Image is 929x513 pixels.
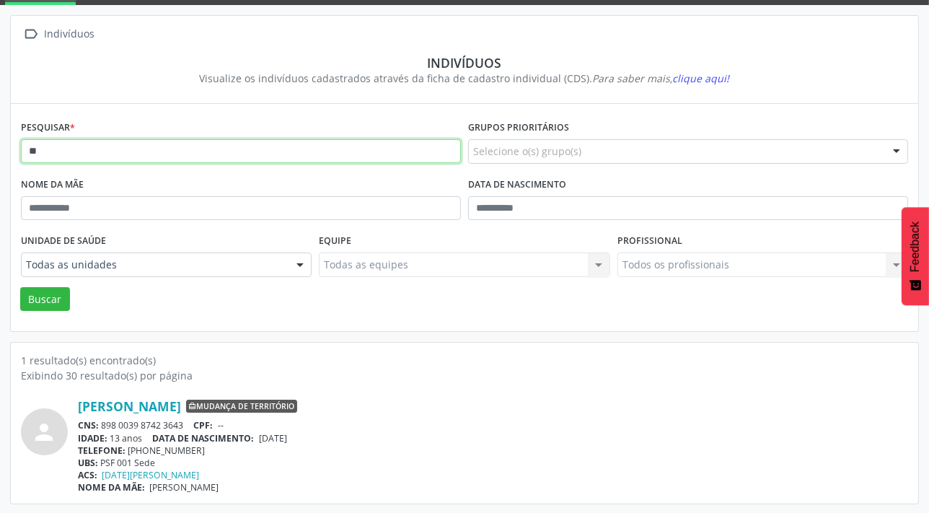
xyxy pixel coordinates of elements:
div: 898 0039 8742 3643 [78,419,908,431]
span: [DATE] [259,432,287,444]
div: Visualize os indivíduos cadastrados através da ficha de cadastro individual (CDS). [31,71,898,86]
span: clique aqui! [673,71,730,85]
a: [DATE][PERSON_NAME] [102,469,200,481]
label: Data de nascimento [468,174,566,196]
button: Feedback - Mostrar pesquisa [902,207,929,305]
label: Pesquisar [21,117,75,139]
div: Exibindo 30 resultado(s) por página [21,368,908,383]
div: [PHONE_NUMBER] [78,444,908,457]
span: DATA DE NASCIMENTO: [153,432,255,444]
span: TELEFONE: [78,444,126,457]
span: IDADE: [78,432,107,444]
label: Equipe [319,230,351,253]
span: -- [218,419,224,431]
span: Mudança de território [186,400,297,413]
span: Todas as unidades [26,258,282,272]
span: UBS: [78,457,98,469]
button: Buscar [20,287,70,312]
a: [PERSON_NAME] [78,398,181,414]
div: 1 resultado(s) encontrado(s) [21,353,908,368]
span: ACS: [78,469,97,481]
div: Indivíduos [42,24,97,45]
div: PSF 001 Sede [78,457,908,469]
div: Indivíduos [31,55,898,71]
label: Unidade de saúde [21,230,106,253]
span: CNS: [78,419,99,431]
i:  [21,24,42,45]
a:  Indivíduos [21,24,97,45]
label: Grupos prioritários [468,117,569,139]
label: Profissional [617,230,682,253]
i: person [32,419,58,445]
span: Feedback [909,222,922,272]
span: CPF: [194,419,213,431]
span: NOME DA MÃE: [78,481,145,494]
label: Nome da mãe [21,174,84,196]
i: Para saber mais, [593,71,730,85]
div: 13 anos [78,432,908,444]
span: [PERSON_NAME] [150,481,219,494]
span: Selecione o(s) grupo(s) [473,144,581,159]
